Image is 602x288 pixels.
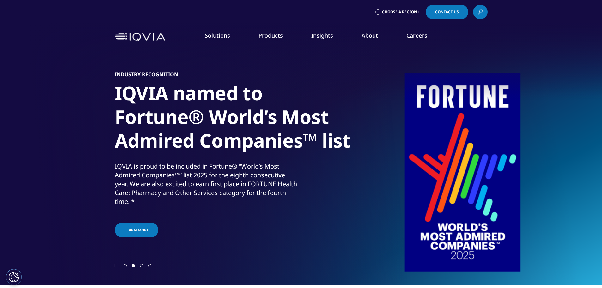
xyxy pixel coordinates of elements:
[435,10,459,14] span: Contact Us
[311,32,333,39] a: Insights
[258,32,283,39] a: Products
[132,264,135,267] span: Go to slide 2
[124,227,149,233] span: Learn more
[148,264,151,267] span: Go to slide 4
[115,223,158,237] a: Learn more
[115,47,488,262] div: 2 / 4
[159,262,160,268] div: Next slide
[406,32,427,39] a: Careers
[426,5,468,19] a: Contact Us
[382,9,417,15] span: Choose a Region
[140,264,143,267] span: Go to slide 3
[115,71,178,77] h5: Industry Recognition
[124,264,127,267] span: Go to slide 1
[168,22,488,52] nav: Primary
[115,81,352,156] h1: IQVIA named to Fortune® World’s Most Admired Companies™ list
[115,262,116,268] div: Previous slide
[115,33,165,42] img: IQVIA Healthcare Information Technology and Pharma Clinical Research Company
[115,162,300,210] p: IQVIA is proud to be included in Fortune® “World’s Most Admired Companies™” list 2025 for the eig...
[205,32,230,39] a: Solutions
[362,32,378,39] a: About
[6,269,22,285] button: Cookies Settings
